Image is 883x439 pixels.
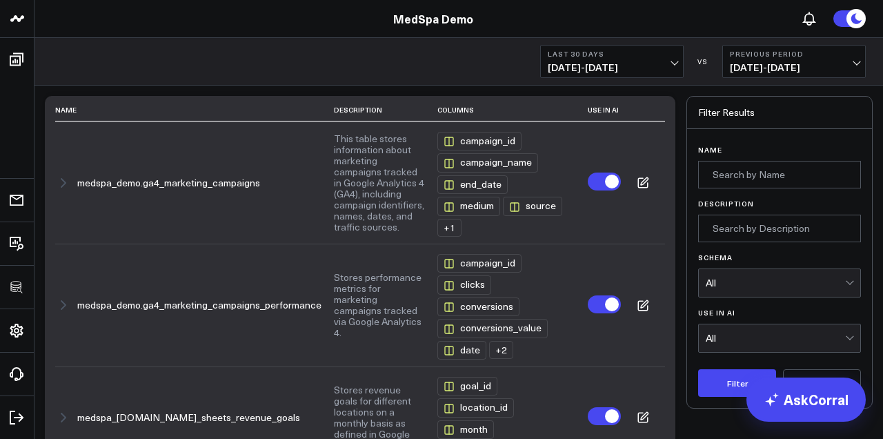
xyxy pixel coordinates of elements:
[334,99,437,121] th: Description
[437,129,524,150] button: campaign_id
[687,97,872,129] div: Filter Results
[437,396,517,417] button: location_id
[706,277,845,289] div: All
[730,62,858,73] span: [DATE] - [DATE]
[437,398,514,417] div: location_id
[489,338,516,359] button: +2
[437,341,486,360] div: date
[783,369,861,397] button: Clear Filters
[437,99,588,121] th: Columns
[437,297,519,316] div: conversions
[588,99,621,121] th: Use in AI
[437,219,462,237] div: + 1
[437,216,464,237] button: +1
[730,50,858,58] b: Previous Period
[437,254,522,273] div: campaign_id
[77,177,260,188] button: medspa_demo.ga4_marketing_campaigns
[437,175,508,194] div: end_date
[437,420,494,439] div: month
[588,407,621,425] label: Turn off Use in AI
[437,377,497,396] div: goal_id
[437,153,538,172] div: campaign_name
[588,173,621,191] label: Turn off Use in AI
[437,273,494,294] button: clicks
[393,11,473,26] a: MedSpa Demo
[698,309,861,317] label: Use in AI
[437,338,489,360] button: date
[437,251,524,273] button: campaign_id
[503,194,565,215] button: source
[540,45,684,78] button: Last 30 Days[DATE]-[DATE]
[698,161,861,188] input: Search by Name
[437,275,491,294] div: clicks
[437,132,522,150] div: campaign_id
[691,57,715,66] div: VS
[698,369,776,397] button: Filter
[698,253,861,262] label: Schema
[588,295,621,313] label: Turn off Use in AI
[698,199,861,208] label: Description
[706,333,845,344] div: All
[698,146,861,154] label: Name
[548,50,676,58] b: Last 30 Days
[77,300,321,311] button: medspa_demo.ga4_marketing_campaigns_performance
[437,150,541,172] button: campaign_name
[437,197,500,215] div: medium
[437,418,497,439] button: month
[334,133,425,233] button: This table stores information about marketing campaigns tracked in Google Analytics 4 (GA4), incl...
[334,272,425,338] button: Stores performance metrics for marketing campaigns tracked via Google Analytics 4.
[437,173,510,194] button: end_date
[503,197,562,215] div: source
[722,45,866,78] button: Previous Period[DATE]-[DATE]
[548,62,676,73] span: [DATE] - [DATE]
[437,316,550,338] button: conversions_value
[489,341,513,359] div: + 2
[698,215,861,242] input: Search by Description
[437,374,500,396] button: goal_id
[55,99,334,121] th: Name
[437,319,548,338] div: conversions_value
[437,295,522,316] button: conversions
[437,194,503,215] button: medium
[746,378,866,422] a: AskCorral
[77,412,300,423] button: medspa_[DOMAIN_NAME]_sheets_revenue_goals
